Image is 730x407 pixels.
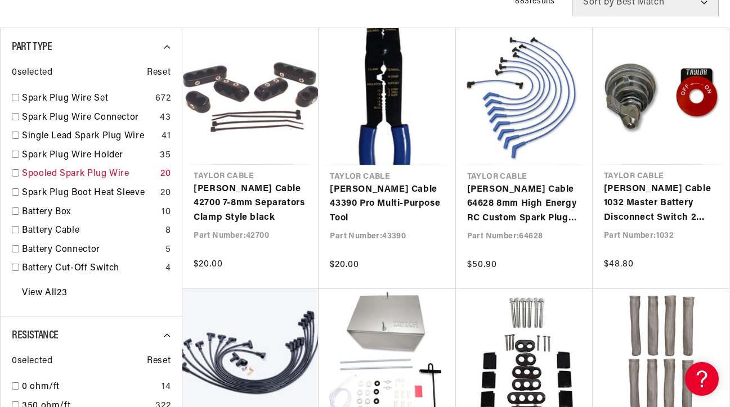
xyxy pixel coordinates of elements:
a: [PERSON_NAME] Cable 43390 Pro Multi-Purpose Tool [330,183,444,226]
a: Battery Connector [22,243,161,257]
div: 20 [160,186,171,201]
a: Spark Plug Boot Heat Sleeve [22,186,156,201]
div: 41 [162,129,171,144]
a: Battery Cable [22,224,161,238]
span: Reset [147,354,171,369]
div: 4 [165,261,171,276]
a: [PERSON_NAME] Cable 64628 8mm High Energy RC Custom Spark Plug Wires 8 cyl blue [467,183,581,226]
a: Spooled Spark Plug Wire [22,167,156,182]
a: View All 23 [22,286,67,301]
a: Battery Box [22,205,157,220]
a: Single Lead Spark Plug Wire [22,129,157,144]
div: 10 [162,205,171,220]
a: Spark Plug Wire Holder [22,148,155,163]
span: Reset [147,66,171,80]
div: 672 [155,92,171,106]
span: 0 selected [12,66,52,80]
div: 8 [165,224,171,238]
div: 43 [160,111,171,125]
div: 5 [165,243,171,257]
a: Battery Cut-Off Switch [22,261,161,276]
span: 0 selected [12,354,52,369]
a: 0 ohm/ft [22,380,157,395]
a: Spark Plug Wire Connector [22,111,155,125]
div: 20 [160,167,171,182]
span: Part Type [12,42,52,53]
a: Spark Plug Wire Set [22,92,151,106]
a: [PERSON_NAME] Cable 1032 Master Battery Disconnect Switch 2 post [604,182,718,225]
span: Resistance [12,330,59,341]
div: 35 [160,148,171,163]
div: 14 [162,380,171,395]
a: [PERSON_NAME] Cable 42700 7-8mm Separators Clamp Style black [194,182,307,225]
